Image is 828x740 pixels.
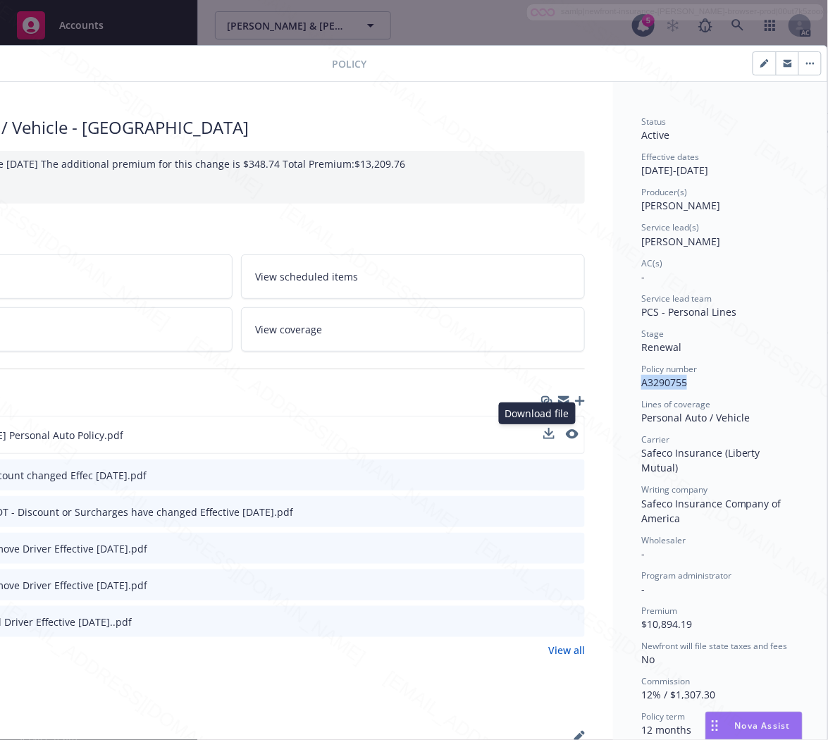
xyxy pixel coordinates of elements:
[543,428,555,443] button: download file
[641,617,692,631] span: $10,894.19
[641,723,691,736] span: 12 months
[641,151,699,163] span: Effective dates
[567,468,579,483] button: preview file
[641,116,666,128] span: Status
[641,340,681,354] span: Renewal
[544,541,555,556] button: download file
[567,615,579,629] button: preview file
[641,270,645,283] span: -
[544,578,555,593] button: download file
[641,235,720,248] span: [PERSON_NAME]
[256,322,323,337] span: View coverage
[641,547,645,560] span: -
[544,505,555,519] button: download file
[641,186,687,198] span: Producer(s)
[641,199,720,212] span: [PERSON_NAME]
[567,578,579,593] button: preview file
[641,483,707,495] span: Writing company
[567,541,579,556] button: preview file
[641,411,750,424] span: Personal Auto / Vehicle
[256,269,359,284] span: View scheduled items
[241,307,586,352] a: View coverage
[641,640,788,652] span: Newfront will file state taxes and fees
[544,468,555,483] button: download file
[641,534,686,546] span: Wholesaler
[241,254,586,299] a: View scheduled items
[641,605,677,617] span: Premium
[641,305,736,319] span: PCS - Personal Lines
[641,653,655,666] span: No
[735,720,791,732] span: Nova Assist
[566,428,579,443] button: preview file
[641,569,731,581] span: Program administrator
[567,505,579,519] button: preview file
[641,257,662,269] span: AC(s)
[705,712,803,740] button: Nova Assist
[641,292,712,304] span: Service lead team
[641,433,669,445] span: Carrier
[641,151,799,178] div: [DATE] - [DATE]
[641,328,664,340] span: Stage
[641,710,685,722] span: Policy term
[706,713,724,739] div: Drag to move
[641,688,715,701] span: 12% / $1,307.30
[641,376,687,389] span: A3290755
[543,428,555,439] button: download file
[641,221,699,233] span: Service lead(s)
[332,56,366,71] span: Policy
[548,643,585,658] a: View all
[641,128,669,142] span: Active
[641,582,645,596] span: -
[641,446,763,474] span: Safeco Insurance (Liberty Mutual)
[641,675,690,687] span: Commission
[499,402,576,424] div: Download file
[641,497,784,525] span: Safeco Insurance Company of America
[641,398,710,410] span: Lines of coverage
[544,615,555,629] button: download file
[566,429,579,439] button: preview file
[641,363,697,375] span: Policy number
